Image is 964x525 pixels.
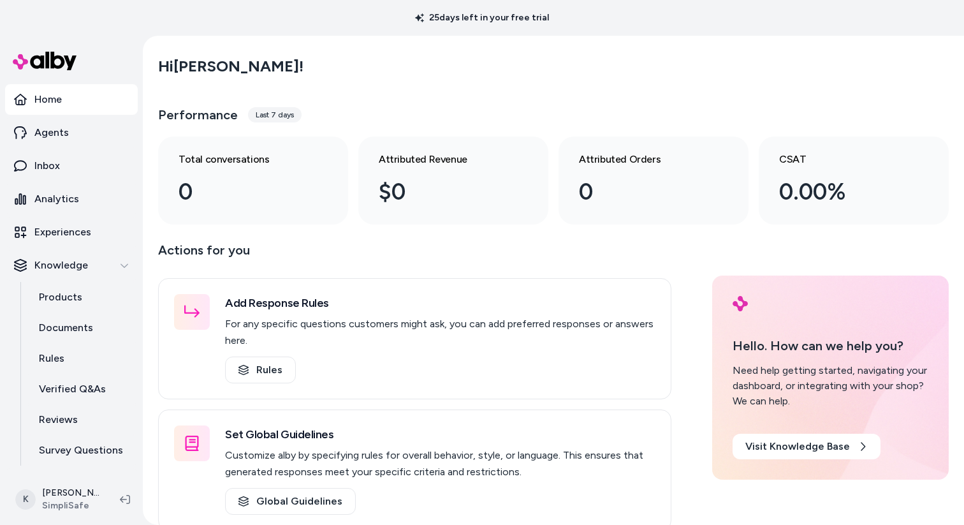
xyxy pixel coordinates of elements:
p: Verified Q&As [39,381,106,397]
div: Last 7 days [248,107,302,122]
a: Analytics [5,184,138,214]
a: Reviews [26,404,138,435]
a: Home [5,84,138,115]
a: Products [26,282,138,313]
a: Attributed Revenue $0 [358,137,548,225]
p: Agents [34,125,69,140]
a: Total conversations 0 [158,137,348,225]
a: Rules [225,357,296,383]
p: Analytics [34,191,79,207]
a: Agents [5,117,138,148]
a: Rules [26,343,138,374]
h3: Performance [158,106,238,124]
h3: Attributed Revenue [379,152,508,167]
div: Need help getting started, navigating your dashboard, or integrating with your shop? We can help. [733,363,928,409]
span: K [15,489,36,510]
h3: CSAT [779,152,908,167]
p: Home [34,92,62,107]
a: Inbox [5,151,138,181]
h3: Attributed Orders [579,152,708,167]
h3: Total conversations [179,152,307,167]
p: Hello. How can we help you? [733,336,928,355]
p: Reviews [39,412,78,427]
p: [PERSON_NAME] [42,487,99,499]
p: Experiences [34,225,91,240]
button: K[PERSON_NAME]SimpliSafe [8,479,110,520]
a: Visit Knowledge Base [733,434,880,459]
p: Rules [39,351,64,366]
a: Attributed Orders 0 [559,137,749,225]
p: Actions for you [158,240,671,270]
a: Global Guidelines [225,488,356,515]
div: 0 [579,175,708,209]
a: Survey Questions [26,435,138,466]
img: alby Logo [733,296,748,311]
div: $0 [379,175,508,209]
img: alby Logo [13,52,77,70]
a: Verified Q&As [26,374,138,404]
h3: Set Global Guidelines [225,425,655,443]
p: Customize alby by specifying rules for overall behavior, style, or language. This ensures that ge... [225,447,655,480]
p: Products [39,290,82,305]
div: 0 [179,175,307,209]
p: Survey Questions [39,443,123,458]
p: For any specific questions customers might ask, you can add preferred responses or answers here. [225,316,655,349]
p: 25 days left in your free trial [407,11,557,24]
h3: Add Response Rules [225,294,655,312]
span: SimpliSafe [42,499,99,512]
a: CSAT 0.00% [759,137,949,225]
button: Knowledge [5,250,138,281]
a: Experiences [5,217,138,248]
div: 0.00% [779,175,908,209]
p: Inbox [34,158,60,174]
h2: Hi [PERSON_NAME] ! [158,57,303,76]
p: Documents [39,320,93,336]
a: Documents [26,313,138,343]
p: Knowledge [34,258,88,273]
